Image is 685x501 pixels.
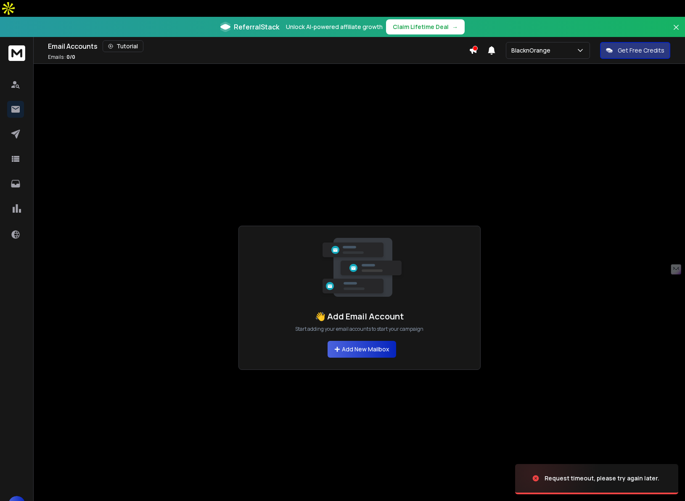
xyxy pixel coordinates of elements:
button: Get Free Credits [600,42,670,59]
p: Unlock AI-powered affiliate growth [286,23,383,31]
img: image [515,456,599,501]
div: Email Accounts [48,40,469,52]
p: Emails : [48,54,75,61]
button: Claim Lifetime Deal→ [386,19,465,34]
p: Start adding your email accounts to start your campaign [295,326,423,332]
button: Add New Mailbox [328,341,396,358]
span: ReferralStack [234,22,279,32]
div: Request timeout, please try again later. [545,474,659,483]
p: BlacknOrange [511,46,554,55]
span: → [452,23,458,31]
button: Close banner [671,22,682,42]
button: Tutorial [103,40,143,52]
p: Get Free Credits [618,46,664,55]
span: 0 / 0 [66,53,75,61]
h1: 👋 Add Email Account [315,311,404,322]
